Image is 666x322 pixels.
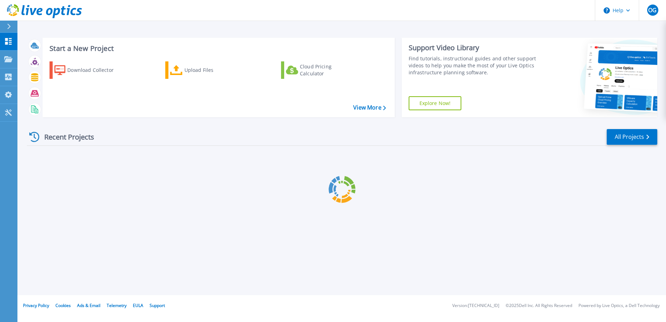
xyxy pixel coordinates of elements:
div: Find tutorials, instructional guides and other support videos to help you make the most of your L... [409,55,539,76]
span: OG [648,7,657,13]
a: All Projects [607,129,657,145]
a: Upload Files [165,61,243,79]
a: View More [353,104,386,111]
a: Privacy Policy [23,302,49,308]
a: Download Collector [50,61,127,79]
a: Cookies [55,302,71,308]
div: Download Collector [67,63,123,77]
li: © 2025 Dell Inc. All Rights Reserved [506,304,572,308]
div: Upload Files [184,63,240,77]
a: Support [150,302,165,308]
a: Cloud Pricing Calculator [281,61,359,79]
div: Recent Projects [27,128,104,145]
a: Explore Now! [409,96,462,110]
li: Powered by Live Optics, a Dell Technology [578,304,660,308]
a: Ads & Email [77,302,100,308]
div: Support Video Library [409,43,539,52]
div: Cloud Pricing Calculator [300,63,356,77]
h3: Start a New Project [50,45,386,52]
li: Version: [TECHNICAL_ID] [452,304,499,308]
a: Telemetry [107,302,127,308]
a: EULA [133,302,143,308]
